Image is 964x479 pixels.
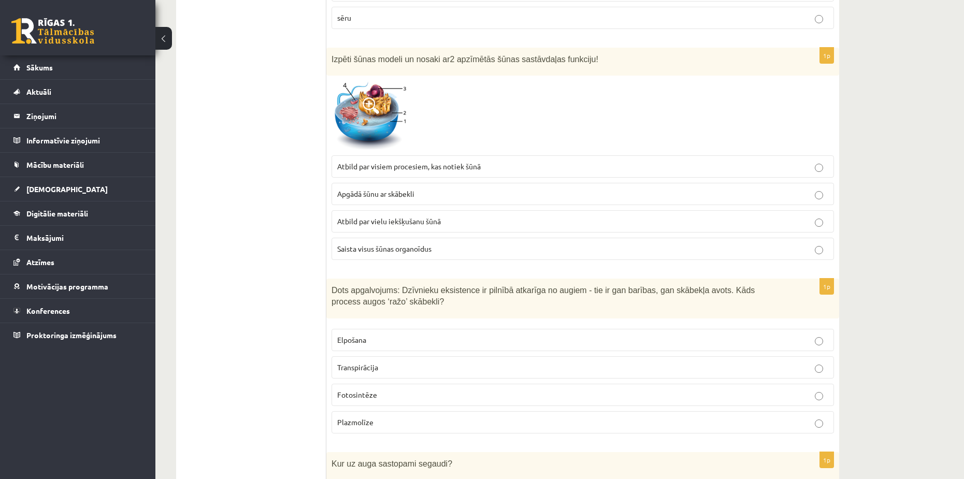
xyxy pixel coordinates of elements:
[332,459,452,468] span: Kur uz auga sastopami segaudi?
[26,160,84,169] span: Mācību materiāli
[337,335,366,344] span: Elpošana
[13,299,142,323] a: Konferences
[337,244,431,253] span: Saista visus šūnas organoīdus
[26,226,142,250] legend: Maksājumi
[26,87,51,96] span: Aktuāli
[332,55,450,64] span: Izpēti šūnas modeli un nosaki ar
[819,452,834,468] p: 1p
[11,18,94,44] a: Rīgas 1. Tālmācības vidusskola
[450,55,598,64] span: 2 apzīmētās šūnas sastāvdaļas funkciju!
[815,164,823,172] input: Atbild par visiem procesiem, kas notiek šūnā
[26,63,53,72] span: Sākums
[815,15,823,23] input: sēru
[332,286,755,307] span: Dots apgalvojums: Dzīvnieku eksistence ir pilnībā atkarīga no augiem - tie ir gan barības, gan sk...
[337,13,351,22] span: sēru
[13,226,142,250] a: Maksājumi
[26,306,70,315] span: Konferences
[337,362,378,372] span: Transpirācija
[13,80,142,104] a: Aktuāli
[13,55,142,79] a: Sākums
[337,216,441,226] span: Atbild par vielu iekšķušanu šūnā
[26,184,108,194] span: [DEMOGRAPHIC_DATA]
[815,365,823,373] input: Transpirācija
[815,337,823,345] input: Elpošana
[337,189,414,198] span: Apgādā šūnu ar skābekli
[13,128,142,152] a: Informatīvie ziņojumi
[26,104,142,128] legend: Ziņojumi
[337,162,481,171] span: Atbild par visiem procesiem, kas notiek šūnā
[332,81,409,150] img: 1.png
[13,250,142,274] a: Atzīmes
[815,246,823,254] input: Saista visus šūnas organoīdus
[815,191,823,199] input: Apgādā šūnu ar skābekli
[13,177,142,201] a: [DEMOGRAPHIC_DATA]
[337,390,377,399] span: Fotosintēze
[26,257,54,267] span: Atzīmes
[26,128,142,152] legend: Informatīvie ziņojumi
[815,419,823,428] input: Plazmolīze
[13,153,142,177] a: Mācību materiāli
[13,323,142,347] a: Proktoringa izmēģinājums
[819,47,834,64] p: 1p
[13,104,142,128] a: Ziņojumi
[13,274,142,298] a: Motivācijas programma
[26,330,117,340] span: Proktoringa izmēģinājums
[13,201,142,225] a: Digitālie materiāli
[26,282,108,291] span: Motivācijas programma
[819,278,834,295] p: 1p
[815,219,823,227] input: Atbild par vielu iekšķušanu šūnā
[815,392,823,400] input: Fotosintēze
[26,209,88,218] span: Digitālie materiāli
[337,417,373,427] span: Plazmolīze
